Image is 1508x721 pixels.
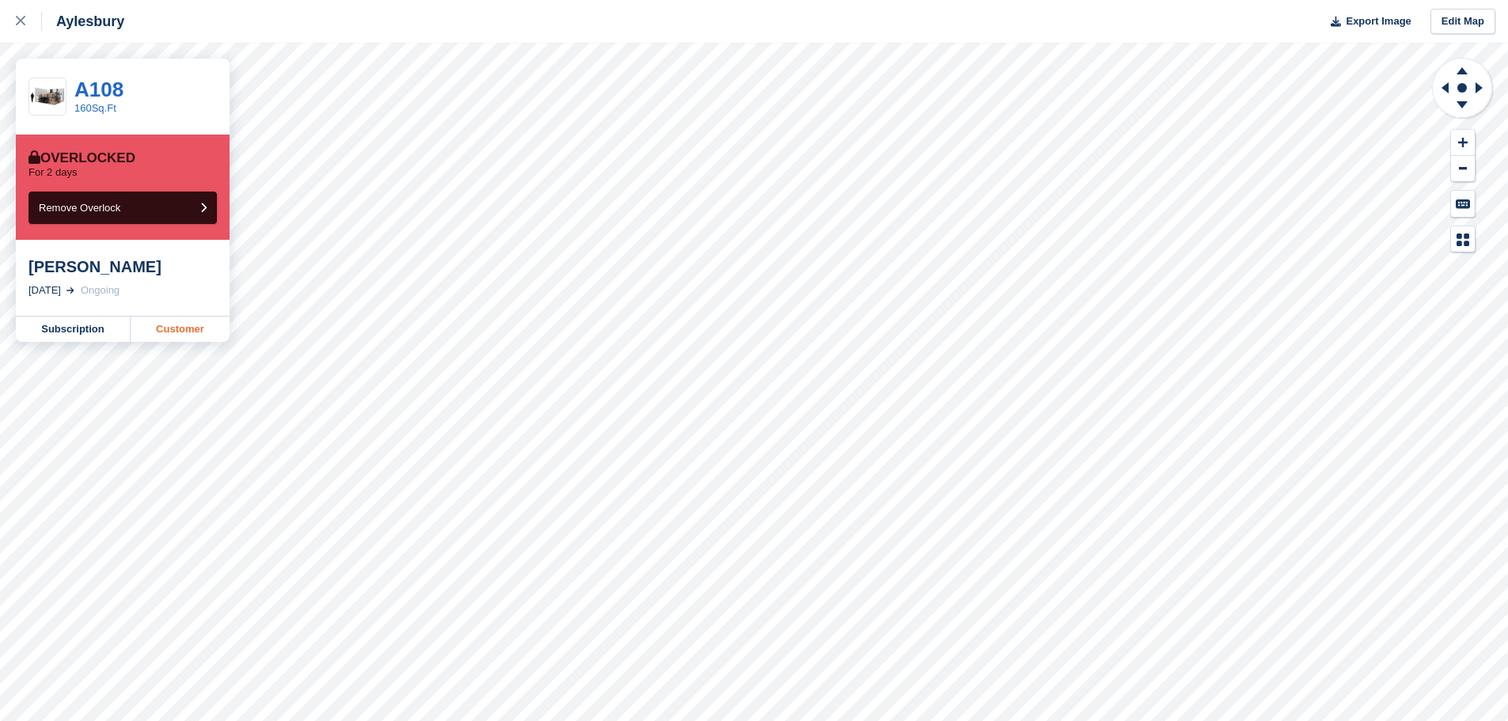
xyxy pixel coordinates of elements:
[74,102,116,114] a: 160Sq.Ft
[74,78,123,101] a: A108
[1451,156,1475,182] button: Zoom Out
[16,317,131,342] a: Subscription
[1321,9,1411,35] button: Export Image
[28,283,61,298] div: [DATE]
[1346,13,1411,29] span: Export Image
[28,257,217,276] div: [PERSON_NAME]
[81,283,120,298] div: Ongoing
[66,287,74,294] img: arrow-right-light-icn-cde0832a797a2874e46488d9cf13f60e5c3a73dbe684e267c42b8395dfbc2abf.svg
[28,150,135,166] div: Overlocked
[131,317,230,342] a: Customer
[1451,226,1475,252] button: Map Legend
[28,192,217,224] button: Remove Overlock
[1451,191,1475,217] button: Keyboard Shortcuts
[42,12,124,31] div: Aylesbury
[1451,130,1475,156] button: Zoom In
[39,202,120,214] span: Remove Overlock
[1430,9,1495,35] a: Edit Map
[29,83,66,111] img: 150-sqft-unit.jpg
[28,166,77,179] p: For 2 days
